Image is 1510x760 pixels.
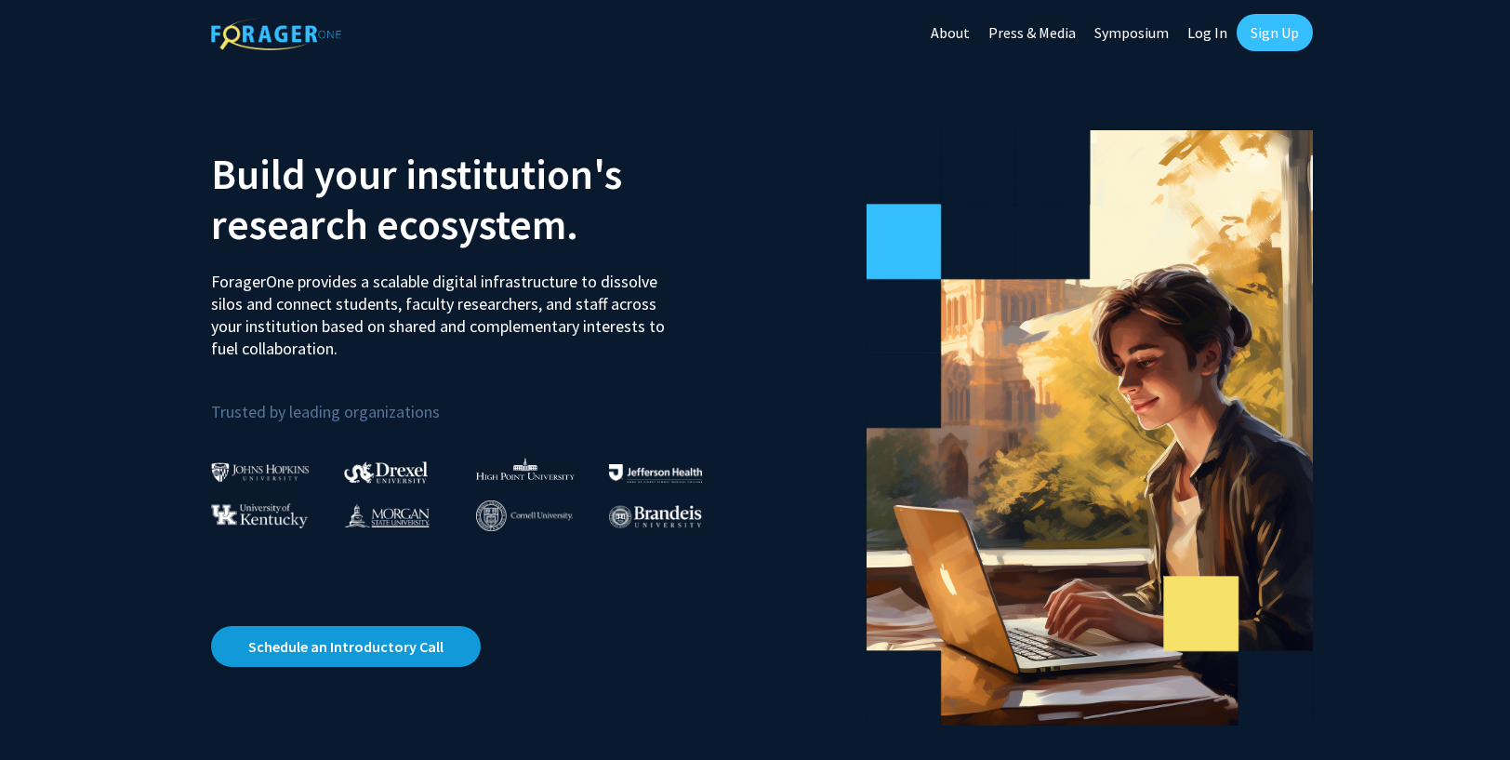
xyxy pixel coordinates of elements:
img: Morgan State University [344,503,430,527]
img: Cornell University [476,500,573,531]
img: Brandeis University [609,505,702,528]
img: Johns Hopkins University [211,462,310,482]
a: Sign Up [1237,14,1313,51]
iframe: Chat [14,676,79,746]
img: Thomas Jefferson University [609,464,702,482]
h2: Build your institution's research ecosystem. [211,149,741,249]
p: Trusted by leading organizations [211,375,741,426]
img: High Point University [476,458,575,480]
img: ForagerOne Logo [211,18,341,50]
img: University of Kentucky [211,503,308,528]
img: Drexel University [344,461,428,483]
p: ForagerOne provides a scalable digital infrastructure to dissolve silos and connect students, fac... [211,257,678,360]
a: Opens in a new tab [211,626,481,667]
